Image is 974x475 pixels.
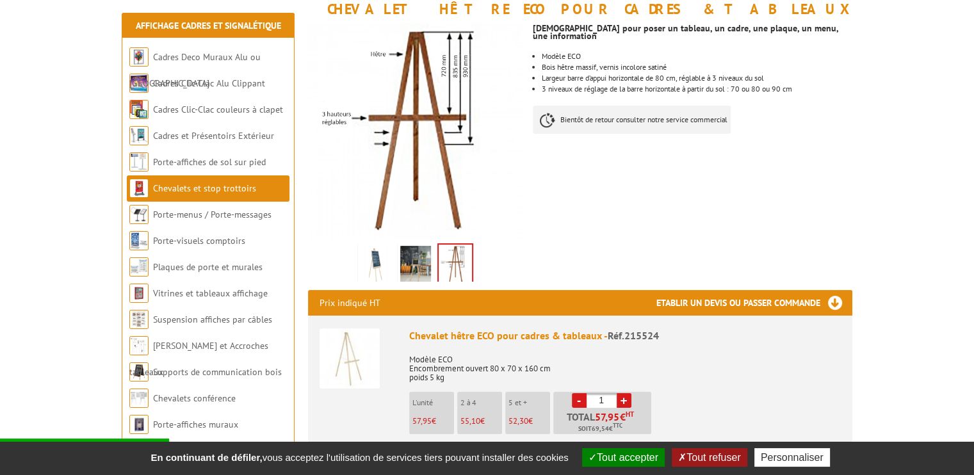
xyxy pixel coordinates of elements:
[153,209,272,220] a: Porte-menus / Porte-messages
[153,392,236,404] a: Chevalets conférence
[153,182,256,194] a: Chevalets et stop trottoirs
[626,410,634,419] sup: HT
[613,422,622,429] sup: TTC
[460,415,480,426] span: 55,10
[542,52,852,60] li: Modèle ECO
[129,126,149,145] img: Cadres et Présentoirs Extérieur
[412,415,432,426] span: 57,95
[129,231,149,250] img: Porte-visuels comptoirs
[129,284,149,303] img: Vitrines et tableaux affichage
[533,106,731,134] p: Bientôt de retour consulter notre service commercial
[153,419,238,430] a: Porte-affiches muraux
[439,245,472,284] img: 215524_chevalet_bois_reglable.jpg
[320,290,380,316] p: Prix indiqué HT
[144,452,574,463] span: vous acceptez l'utilisation de services tiers pouvant installer des cookies
[320,328,380,389] img: Chevalet hêtre ECO pour cadres & tableaux
[129,336,149,355] img: Cimaises et Accroches tableaux
[582,448,665,467] button: Tout accepter
[129,179,149,198] img: Chevalets et stop trottoirs
[153,261,263,273] a: Plaques de porte et murales
[150,452,262,463] strong: En continuant de défiler,
[153,130,274,141] a: Cadres et Présentoirs Extérieur
[153,235,245,246] a: Porte-visuels comptoirs
[153,156,266,168] a: Porte-affiches de sol sur pied
[672,448,747,467] button: Tout refuser
[542,74,852,82] li: Largeur barre d’appui horizontale de 80 cm, réglable à 3 niveaux du sol
[361,246,391,286] img: 215524_chevalet_hetre.jpg
[412,417,454,426] p: €
[400,246,431,286] img: 215524_chevalet_hetre_eco.jpg
[412,398,454,407] p: L'unité
[136,20,281,31] a: Affichage Cadres et Signalétique
[542,63,852,71] li: Bois hêtre massif, vernis incolore satiné
[129,389,149,408] img: Chevalets conférence
[129,415,149,434] img: Porte-affiches muraux
[153,104,283,115] a: Cadres Clic-Clac couleurs à clapet
[508,398,550,407] p: 5 et +
[578,424,622,434] span: Soit €
[129,310,149,329] img: Suspension affiches par câbles
[595,412,620,422] span: 57,95
[754,448,830,467] button: Personnaliser (fenêtre modale)
[129,100,149,119] img: Cadres Clic-Clac couleurs à clapet
[153,77,265,89] a: Cadres Clic-Clac Alu Clippant
[129,340,268,378] a: [PERSON_NAME] et Accroches tableaux
[592,424,609,434] span: 69,54
[656,290,852,316] h3: Etablir un devis ou passer commande
[153,314,272,325] a: Suspension affiches par câbles
[608,329,659,342] span: Réf.215524
[572,393,587,408] a: -
[308,23,524,239] img: 215524_chevalet_bois_reglable.jpg
[153,366,282,378] a: Supports de communication bois
[129,47,149,67] img: Cadres Deco Muraux Alu ou Bois
[460,417,502,426] p: €
[153,287,268,299] a: Vitrines et tableaux affichage
[129,152,149,172] img: Porte-affiches de sol sur pied
[617,393,631,408] a: +
[460,398,502,407] p: 2 à 4
[129,51,261,89] a: Cadres Deco Muraux Alu ou [GEOGRAPHIC_DATA]
[620,412,626,422] span: €
[533,22,838,42] strong: [DEMOGRAPHIC_DATA] pour poser un tableau, un cadre, une plaque, un menu, une information
[129,205,149,224] img: Porte-menus / Porte-messages
[508,417,550,426] p: €
[556,412,651,434] p: Total
[129,257,149,277] img: Plaques de porte et murales
[409,346,841,382] p: Modèle ECO Encombrement ouvert 80 x 70 x 160 cm poids 5 kg
[542,85,852,93] li: 3 niveaux de réglage de la barre horizontale à partir du sol : 70 ou 80 ou 90 cm
[508,415,528,426] span: 52,30
[409,328,841,343] div: Chevalet hêtre ECO pour cadres & tableaux -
